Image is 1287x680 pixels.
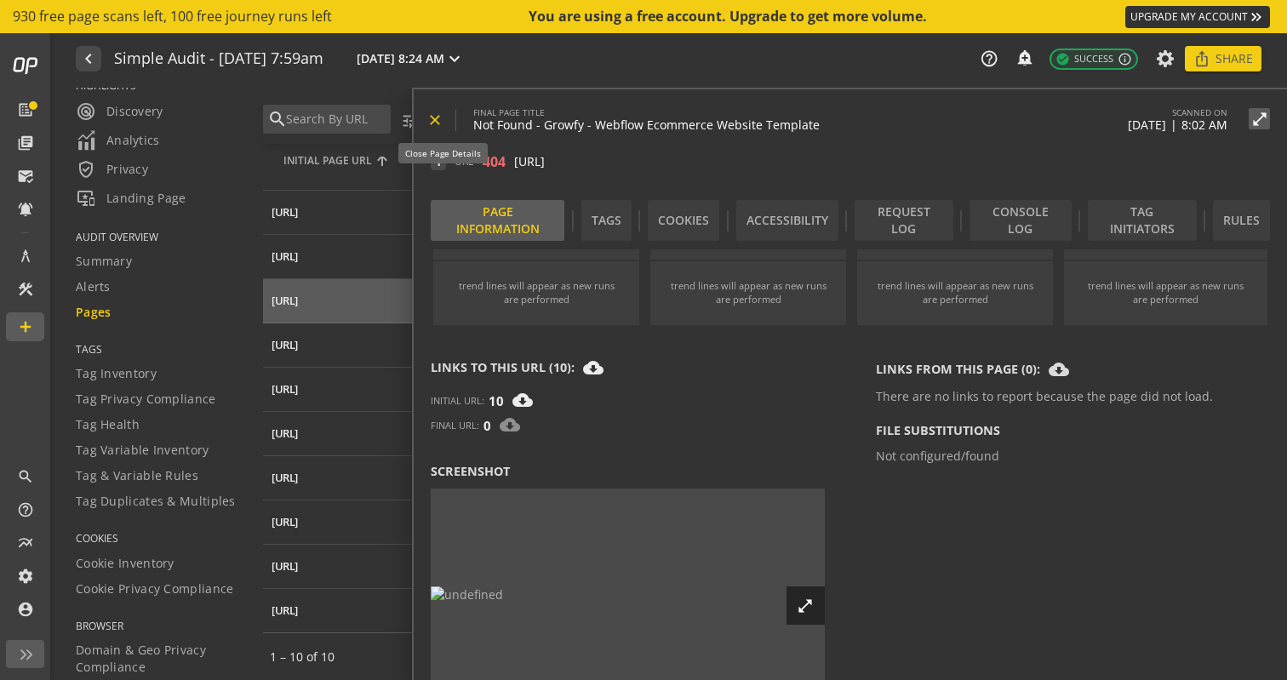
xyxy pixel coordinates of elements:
[76,159,148,180] span: Privacy
[797,597,814,614] mat-icon: open_in_full
[272,514,298,530] div: [URL]
[353,48,468,70] button: [DATE] 8:24 AM
[283,153,372,168] div: INITIAL PAGE URL
[76,188,96,209] mat-icon: important_devices
[431,419,479,431] span: FINAL URL:
[283,153,469,168] div: INITIAL PAGE URL
[426,111,443,129] mat-icon: close
[76,365,157,382] span: Tag Inventory
[270,649,398,666] div: 1 – 10 of 10
[17,568,34,585] mat-icon: settings
[357,50,444,67] span: [DATE] 8:24 AM
[76,130,160,151] span: Analytics
[272,204,298,220] div: [URL]
[76,391,216,408] span: Tag Privacy Compliance
[76,253,132,270] span: Summary
[272,426,298,442] div: [URL]
[267,109,284,129] mat-icon: search
[76,493,236,510] span: Tag Duplicates & Multiples
[431,153,446,170] span: 1
[272,249,298,265] div: [URL]
[17,201,34,218] mat-icon: notifications_active
[76,467,198,484] span: Tag & Variable Rules
[272,293,298,309] div: [URL]
[17,248,34,265] mat-icon: architecture
[1118,52,1132,66] mat-icon: info_outline
[272,337,298,353] div: [URL]
[648,200,719,241] div: Cookies
[17,468,34,485] mat-icon: search
[17,601,34,618] mat-icon: account_circle
[17,101,34,118] mat-icon: list_alt
[455,153,474,170] span: URL
[17,281,34,298] mat-icon: construction
[1181,117,1227,133] span: 8:02 AM
[1213,200,1270,241] div: Rules
[76,416,140,433] span: Tag Health
[431,200,564,241] div: Page Information
[272,470,298,486] div: [URL]
[431,586,825,603] img: undefined
[581,200,632,241] div: Tags
[1248,9,1265,26] mat-icon: keyboard_double_arrow_right
[583,357,603,378] mat-icon: cloud_download_filled
[876,422,1270,440] div: FILE SUBSTITUTIONS
[1128,117,1166,133] span: [DATE]
[473,117,820,133] span: Not Found - Growfy - Webflow Ecommerce Website Template
[855,200,953,241] div: Request Log
[1249,111,1270,128] mat-icon: open_in_full
[17,168,34,185] mat-icon: mark_email_read
[736,200,838,241] div: Accessibility
[76,304,112,321] span: Pages
[876,448,1069,465] div: Not configured/found
[1055,52,1070,66] mat-icon: check_circle
[76,188,186,209] span: Landing Page
[272,558,298,574] div: [URL]
[76,342,242,357] span: TAGS
[1049,359,1069,380] mat-icon: cloud_download_filled
[76,230,242,244] span: AUDIT OVERVIEW
[76,442,209,459] span: Tag Variable Inventory
[284,110,386,129] input: Search By URL
[394,105,492,135] button: Filters
[76,101,96,122] mat-icon: radar
[76,555,174,572] span: Cookie Inventory
[431,359,825,380] div: LINKS TO THIS URL (10):
[1015,49,1032,66] mat-icon: add_alert
[444,49,465,69] mat-icon: expand_more
[483,153,506,170] span: 404
[431,463,825,481] div: SCREENSHOT
[473,106,820,118] label: FINAL PAGE TITLE
[398,637,438,677] button: Previous page
[272,381,298,397] div: [URL]
[76,580,234,597] span: Cookie Privacy Compliance
[980,49,998,68] mat-icon: help_outline
[76,619,242,633] span: BROWSER
[17,534,34,551] mat-icon: multiline_chart
[876,359,1270,380] div: LINKS FROM THIS PAGE (0):
[876,388,1213,405] div: There are no links to report because the page did not load.
[1055,52,1113,66] span: Success
[1215,43,1253,74] span: Share
[1185,46,1261,71] button: Share
[483,417,491,434] span: 0
[489,392,504,409] span: 10
[1088,200,1196,241] div: Tag Initiators
[76,101,163,122] span: Discovery
[17,134,34,151] mat-icon: library_books
[401,111,419,129] mat-icon: tune
[13,7,332,26] span: 930 free page scans left, 100 free journey runs left
[17,318,34,335] mat-icon: add
[1193,50,1210,67] mat-icon: ios_share
[272,603,298,619] div: [URL]
[970,200,1072,241] div: Console Log
[1170,117,1177,133] span: |
[431,394,484,407] span: INITIAL URL:
[514,153,545,170] span: [URL]
[1128,106,1227,118] label: SCANNED ON
[76,531,242,546] span: COOKIES
[17,501,34,518] mat-icon: help_outline
[114,50,323,68] h1: Simple Audit - 15 September 2025 | 7:59am
[529,7,929,26] div: You are using a free account. Upgrade to get more volume.
[76,159,96,180] mat-icon: verified_user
